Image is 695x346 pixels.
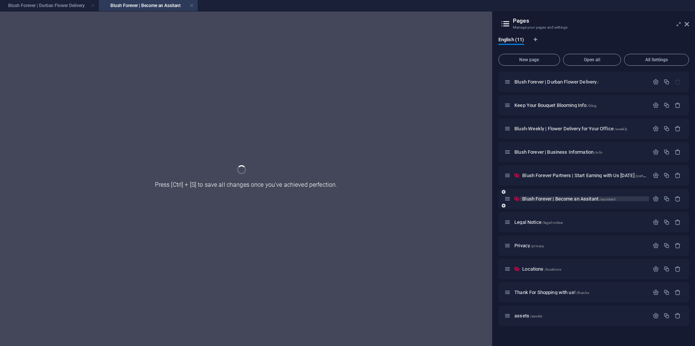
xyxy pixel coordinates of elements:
[675,102,681,108] div: Remove
[663,219,670,225] div: Duplicate
[675,149,681,155] div: Remove
[514,243,544,248] span: Click to open page
[635,174,650,178] span: /partners
[542,221,563,225] span: /legal-notice
[653,149,659,155] div: Settings
[653,79,659,85] div: Settings
[512,243,649,248] div: Privacy/privacy
[513,17,689,24] h2: Pages
[514,290,589,295] span: Click to open page
[514,149,602,155] span: Click to open page
[597,80,599,84] span: /
[675,266,681,272] div: Remove
[653,242,659,249] div: Settings
[522,196,615,202] span: Blush Forever | Become an Assitant
[675,172,681,179] div: Remove
[514,313,542,319] span: Click to open page
[675,219,681,225] div: Remove
[498,54,560,66] button: New page
[653,219,659,225] div: Settings
[587,104,597,108] span: /blog
[663,196,670,202] div: Duplicate
[512,79,649,84] div: Blush Forever | Durban Flower Delivery/
[663,313,670,319] div: Duplicate
[594,150,602,154] span: /info
[514,79,599,85] span: Click to open page
[653,102,659,108] div: Settings
[512,220,649,225] div: Legal Notice/legal-notice
[663,125,670,132] div: Duplicate
[520,173,649,178] div: Blush Forever Partners | Start Earning with Us [DATE]/partners
[675,313,681,319] div: Remove
[514,102,597,108] span: Click to open page
[512,126,649,131] div: Blush‑Weekly | Flower Delivery for Your Office/weekly
[563,54,621,66] button: Open all
[627,58,686,62] span: All Settings
[99,1,198,10] h4: Blush Forever | Become an Assitant
[624,54,689,66] button: All Settings
[653,289,659,296] div: Settings
[599,197,615,201] span: /assistant
[614,127,627,131] span: /weekly
[663,242,670,249] div: Duplicate
[576,291,589,295] span: /thanks
[663,149,670,155] div: Duplicate
[520,196,649,201] div: Blush Forever | Become an Assitant/assistant
[653,196,659,202] div: Settings
[512,150,649,154] div: Blush Forever | Business Information/info
[663,289,670,296] div: Duplicate
[653,172,659,179] div: Settings
[675,289,681,296] div: Remove
[498,37,689,51] div: Language Tabs
[513,24,674,31] h3: Manage your pages and settings
[675,125,681,132] div: Remove
[522,173,650,178] span: Click to open page
[520,267,649,271] div: Locations/locations
[531,244,544,248] span: /privacy
[530,314,542,318] span: /assets
[675,79,681,85] div: The startpage cannot be deleted
[653,125,659,132] div: Settings
[514,219,563,225] span: Click to open page
[514,126,627,131] span: Click to open page
[675,196,681,202] div: Remove
[522,266,561,272] span: Click to open page
[663,79,670,85] div: Duplicate
[566,58,618,62] span: Open all
[653,266,659,272] div: Settings
[512,103,649,108] div: Keep Your Bouquet Blooming Info/blog
[675,242,681,249] div: Remove
[653,313,659,319] div: Settings
[512,290,649,295] div: Thank For Shopping with us!/thanks
[498,35,524,46] span: English (11)
[502,58,557,62] span: New page
[512,313,649,318] div: assets/assets
[544,267,561,271] span: /locations
[663,102,670,108] div: Duplicate
[663,172,670,179] div: Duplicate
[663,266,670,272] div: Duplicate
